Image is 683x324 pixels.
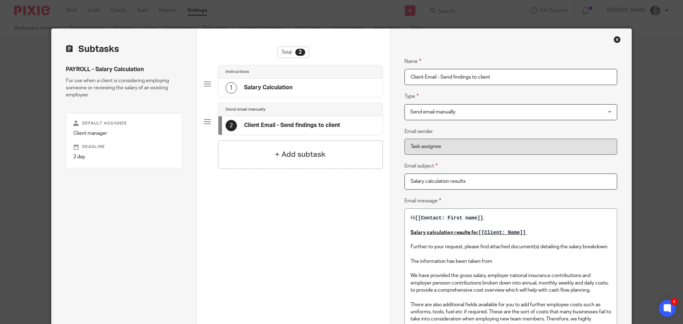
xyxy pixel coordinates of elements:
[404,197,441,205] label: Email message
[226,82,237,94] div: 1
[226,120,237,131] div: 2
[411,272,611,294] p: We have provided the gross salary, employer national insurance contributions and employer pension...
[226,69,249,75] h4: Instructions
[411,230,527,235] u: Salary calculation results for
[73,121,175,126] p: Default assignee
[415,215,483,221] span: [[Contact: First name]]
[275,149,325,160] h4: + Add subtask
[73,153,175,160] p: 2 day
[404,92,419,100] label: Type
[66,43,119,55] h2: Subtasks
[73,144,175,150] p: Deadline
[478,230,526,235] span: [[Client: Name]]
[404,57,421,65] label: Name
[411,214,611,222] p: Hi ,
[404,162,438,170] label: Email subject
[73,130,175,137] p: Client manager
[277,47,309,58] div: Total
[411,243,611,250] p: Further to your request, please find attached document(s) detailing the salary breakdown.
[226,107,265,112] h4: Send email manually
[614,36,621,43] div: Close this dialog window
[295,49,305,56] div: 2
[244,122,340,129] h4: Client Email - Send findings to client
[410,110,455,115] span: Send email manually
[244,84,292,91] h4: Salary Calculation
[671,298,678,305] div: 4
[66,77,182,99] p: For use when a client is considering employing someone or reviewing the salary of an existing emp...
[404,128,433,135] label: Email sender
[404,174,617,190] input: Subject
[66,66,182,73] h4: PAYROLL - Salary Calculation
[411,258,611,265] p: The information has been taken from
